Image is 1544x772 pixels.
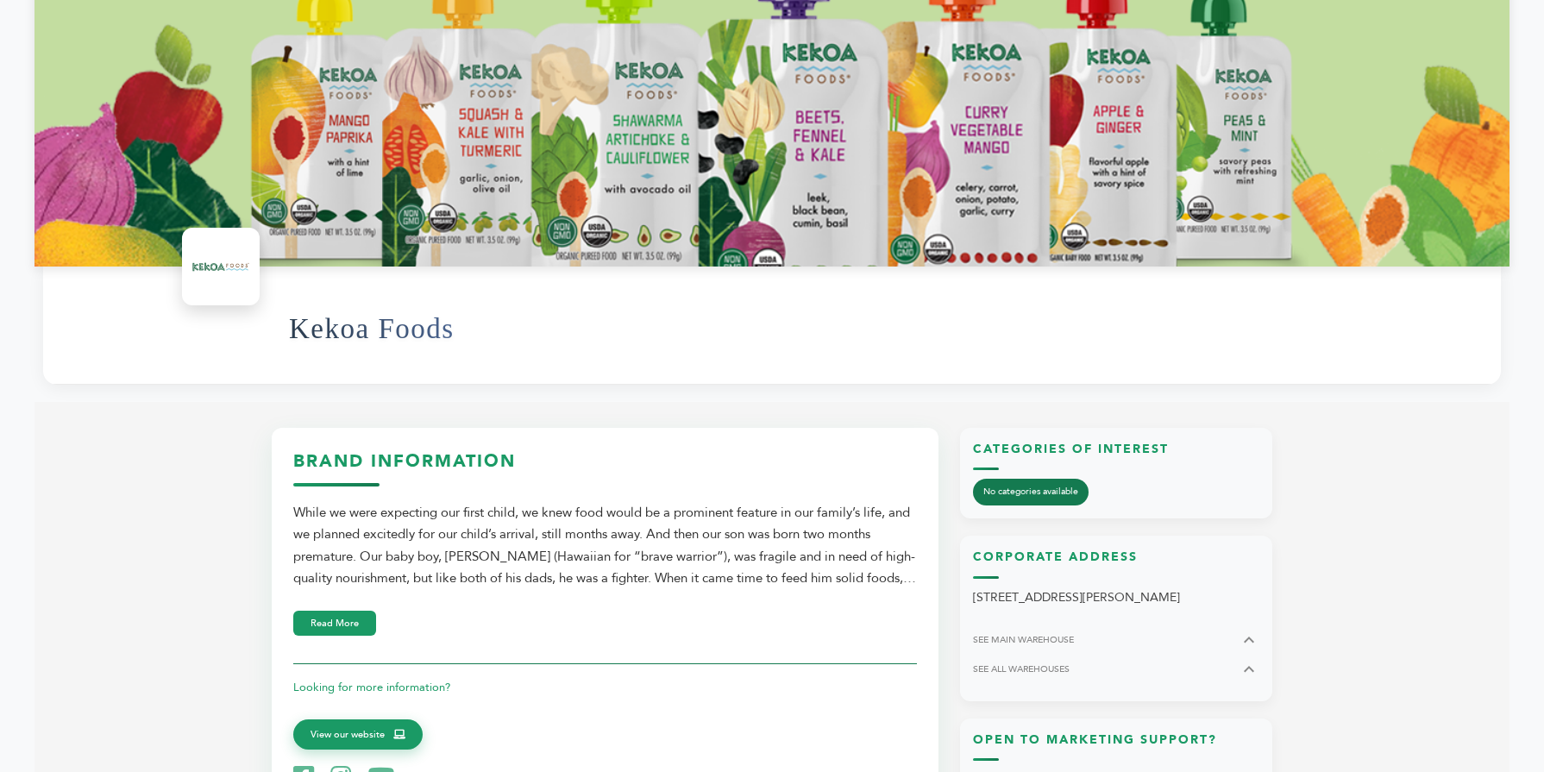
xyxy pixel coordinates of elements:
span: View our website [311,727,385,743]
span: SEE ALL WAREHOUSES [973,662,1070,675]
p: Looking for more information? [293,677,917,698]
h3: Open to Marketing Support? [973,731,1259,762]
h3: Brand Information [293,449,917,486]
button: SEE MAIN WAREHOUSE [973,630,1259,650]
img: Kekoa Foods Logo [186,232,255,301]
span: SEE MAIN WAREHOUSE [973,633,1074,646]
h1: Kekoa Foods [289,286,455,371]
h3: Corporate Address [973,549,1259,579]
span: No categories available [973,479,1089,505]
button: Read More [293,611,376,636]
button: SEE ALL WAREHOUSES [973,659,1259,680]
a: View our website [293,719,423,750]
div: While we were expecting our first child, we knew food would be a prominent feature in our family’... [293,502,917,590]
p: [STREET_ADDRESS][PERSON_NAME] [973,587,1259,608]
h3: Categories of Interest [973,441,1259,471]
